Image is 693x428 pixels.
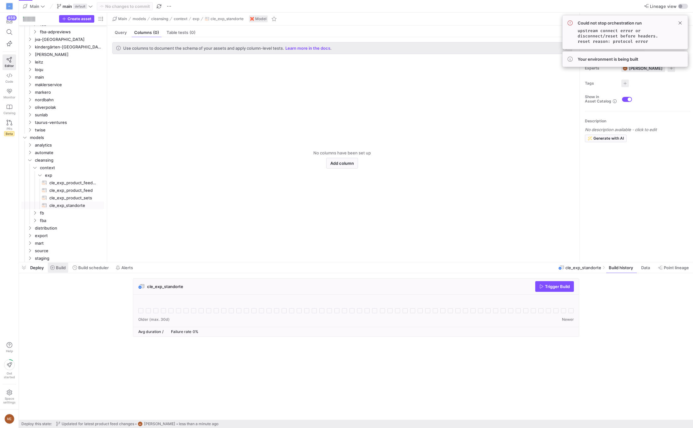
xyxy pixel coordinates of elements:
[585,95,611,103] span: Show in Asset Catalog
[35,89,103,96] span: markero
[21,239,104,247] div: Press SPACE to select this row.
[21,81,104,88] div: Press SPACE to select this row.
[623,50,628,55] img: No tier
[21,43,104,51] div: Press SPACE to select this row.
[35,51,103,58] span: [PERSON_NAME]
[21,2,47,10] button: Main
[5,64,14,68] span: Editor
[73,4,87,9] span: default
[21,156,104,164] div: Press SPACE to select this row.
[35,96,103,103] span: nordbahn
[21,186,104,194] a: cle_exp_product_feed​​​​​​​​​​
[121,265,133,270] span: Alerts
[585,81,616,86] span: Tags
[313,150,371,155] span: No columns have been set up
[49,187,97,194] span: cle_exp_product_feed​​​​​​​​​​
[191,15,201,23] button: exp
[3,54,16,70] a: Editor
[40,28,103,36] span: fba-adpreviews
[609,265,633,270] span: Build history
[21,126,104,134] div: Press SPACE to select this row.
[193,329,198,334] span: 0%
[3,111,15,115] span: Catalog
[35,255,103,262] span: staging
[40,217,103,224] span: fba
[21,28,104,36] div: Press SPACE to select this row.
[545,284,570,289] span: Trigger Build
[3,86,16,102] a: Monitor
[623,66,628,71] div: ME
[285,46,330,51] a: Learn more in the docs
[21,88,104,96] div: Press SPACE to select this row.
[21,247,104,254] div: Press SPACE to select this row.
[179,422,218,426] span: less than a minute ago
[35,247,103,254] span: source
[133,17,146,21] span: models
[49,179,97,186] span: cle_exp_product_feed_check​​​​​​​​​​
[21,209,104,217] div: Press SPACE to select this row.
[3,339,16,356] button: Help
[578,28,658,44] code: upstream connect error or disconnect/reset before headers. reset reason: protocol error
[21,232,104,239] div: Press SPACE to select this row.
[650,4,677,9] span: Lineage view
[585,66,616,70] span: Experts
[40,209,103,217] span: fb
[6,3,13,9] div: VF
[4,414,14,424] div: ME
[326,158,358,169] button: Add column
[56,265,66,270] span: Build
[35,43,103,51] span: kindergärten-[GEOGRAPHIC_DATA]
[35,58,103,66] span: leitz
[45,172,103,179] span: exp
[134,31,159,35] span: Columns
[211,17,244,21] span: cle_exp_standorte
[21,141,104,149] div: Press SPACE to select this row.
[35,66,103,73] span: loqu
[21,202,104,209] a: cle_exp_standorte​​​​​​​​​​
[21,254,104,262] div: Press SPACE to select this row.
[190,31,195,35] span: (0)
[30,4,39,9] span: Main
[578,20,673,25] span: Could not stop orchestration run
[118,17,127,21] span: Main
[638,262,654,273] button: Data
[21,179,104,186] a: cle_exp_product_feed_check​​​​​​​​​​
[193,17,199,21] span: exp
[565,265,601,270] span: cle_exp_standorte
[150,15,170,23] button: cleansing
[35,126,103,134] span: twise
[5,80,13,83] span: Code
[21,179,104,186] div: Press SPACE to select this row.
[172,15,189,23] button: context
[21,134,104,141] div: Press SPACE to select this row.
[111,15,129,23] button: Main
[174,17,187,21] span: context
[35,81,103,88] span: maklerservice
[21,224,104,232] div: Press SPACE to select this row.
[35,149,103,156] span: automate
[664,265,689,270] span: Point lineage
[3,1,16,12] a: VF
[255,17,267,21] span: Model
[562,317,574,322] span: Newer
[49,194,97,202] span: cle_exp_product_sets​​​​​​​​​​
[123,46,335,51] div: .
[21,103,104,111] div: Press SPACE to select this row.
[162,329,163,334] span: /
[138,317,170,322] span: Older (max. 30d)
[147,284,183,289] span: cle_exp_standorte
[330,161,354,166] span: Add column
[3,70,16,86] a: Code
[585,119,690,123] p: Description
[3,357,16,381] button: Getstarted
[21,194,104,202] div: Press SPACE to select this row.
[21,119,104,126] div: Press SPACE to select this row.
[35,225,103,232] span: distribution
[21,217,104,224] div: Press SPACE to select this row.
[144,422,175,426] span: [PERSON_NAME]
[138,329,161,334] span: Avg duration
[59,15,94,23] button: Create asset
[153,31,159,35] span: (0)
[35,74,103,81] span: main
[35,142,103,149] span: analytics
